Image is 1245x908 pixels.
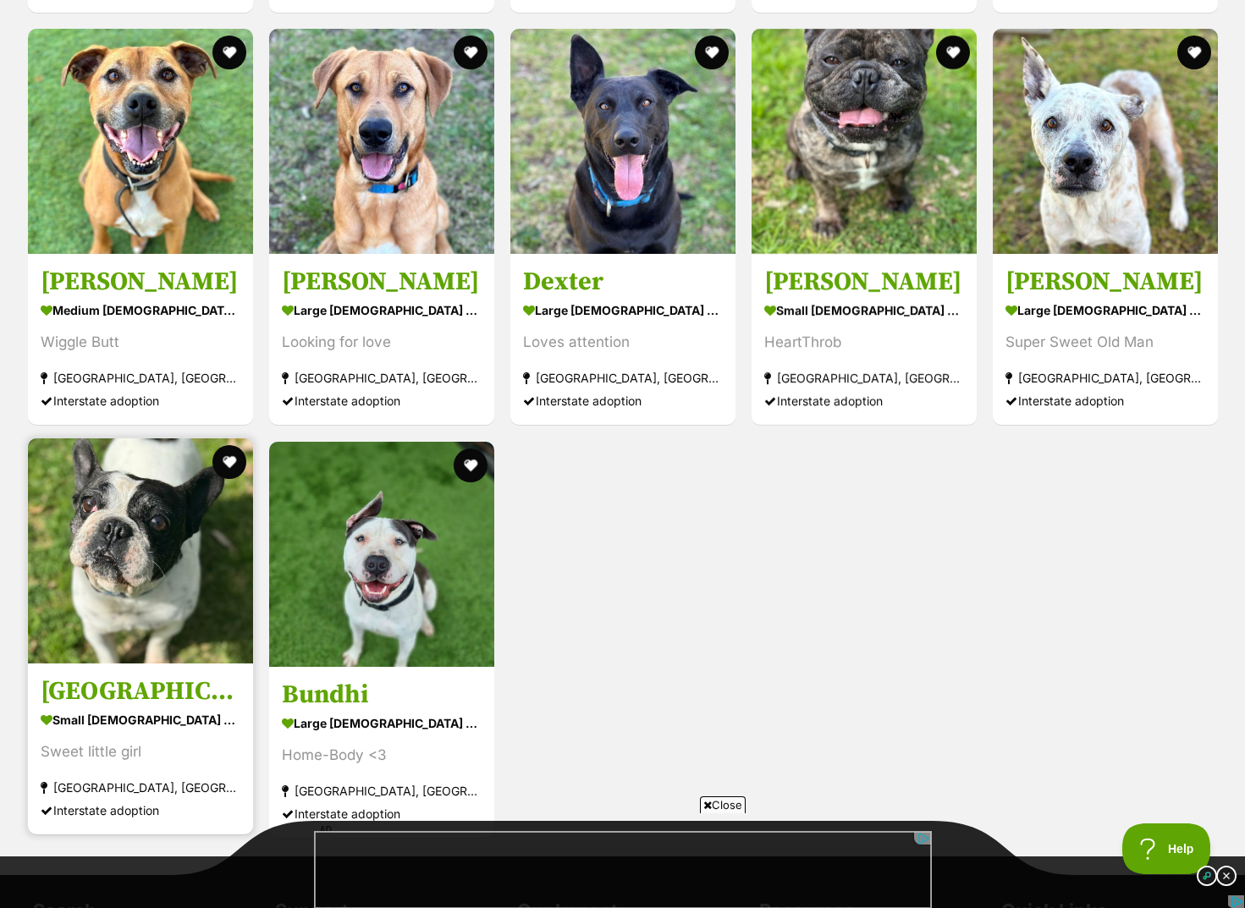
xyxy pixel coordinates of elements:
[41,776,240,799] div: [GEOGRAPHIC_DATA], [GEOGRAPHIC_DATA]
[1177,36,1211,69] button: favourite
[764,267,964,299] h3: [PERSON_NAME]
[282,779,482,802] div: [GEOGRAPHIC_DATA], [GEOGRAPHIC_DATA]
[41,267,240,299] h3: [PERSON_NAME]
[282,744,482,767] div: Home-Body <3
[1005,390,1205,413] div: Interstate adoption
[41,332,240,355] div: Wiggle Butt
[1005,299,1205,323] div: large [DEMOGRAPHIC_DATA] Dog
[315,820,337,839] span: AD
[41,740,240,763] div: Sweet little girl
[993,29,1218,254] img: Wally
[752,29,977,254] img: Dave
[269,666,494,838] a: Bundhi large [DEMOGRAPHIC_DATA] Dog Home-Body <3 [GEOGRAPHIC_DATA], [GEOGRAPHIC_DATA] Interstate ...
[1197,866,1217,886] img: info_dark.svg
[41,675,240,707] h3: [GEOGRAPHIC_DATA]
[764,332,964,355] div: HeartThrob
[28,254,253,426] a: [PERSON_NAME] medium [DEMOGRAPHIC_DATA] Dog Wiggle Butt [GEOGRAPHIC_DATA], [GEOGRAPHIC_DATA] Inte...
[41,367,240,390] div: [GEOGRAPHIC_DATA], [GEOGRAPHIC_DATA]
[510,254,735,426] a: Dexter large [DEMOGRAPHIC_DATA] Dog Loves attention [GEOGRAPHIC_DATA], [GEOGRAPHIC_DATA] Intersta...
[523,267,723,299] h3: Dexter
[269,29,494,254] img: Lance
[936,36,970,69] button: favourite
[41,299,240,323] div: medium [DEMOGRAPHIC_DATA] Dog
[41,799,240,822] div: Interstate adoption
[523,332,723,355] div: Loves attention
[282,332,482,355] div: Looking for love
[1216,866,1237,886] img: close_dark.svg
[523,367,723,390] div: [GEOGRAPHIC_DATA], [GEOGRAPHIC_DATA]
[1005,367,1205,390] div: [GEOGRAPHIC_DATA], [GEOGRAPHIC_DATA]
[510,29,735,254] img: Dexter
[282,679,482,711] h3: Bundhi
[993,254,1218,426] a: [PERSON_NAME] large [DEMOGRAPHIC_DATA] Dog Super Sweet Old Man [GEOGRAPHIC_DATA], [GEOGRAPHIC_DAT...
[282,267,482,299] h3: [PERSON_NAME]
[28,29,253,254] img: Felix
[764,390,964,413] div: Interstate adoption
[28,438,253,663] img: Paris
[454,36,488,69] button: favourite
[752,254,977,426] a: [PERSON_NAME] small [DEMOGRAPHIC_DATA] Dog HeartThrob [GEOGRAPHIC_DATA], [GEOGRAPHIC_DATA] Inters...
[282,802,482,825] div: Interstate adoption
[282,711,482,735] div: large [DEMOGRAPHIC_DATA] Dog
[282,299,482,323] div: large [DEMOGRAPHIC_DATA] Dog
[212,445,246,479] button: favourite
[41,707,240,732] div: small [DEMOGRAPHIC_DATA] Dog
[523,299,723,323] div: large [DEMOGRAPHIC_DATA] Dog
[523,390,723,413] div: Interstate adoption
[28,663,253,834] a: [GEOGRAPHIC_DATA] small [DEMOGRAPHIC_DATA] Dog Sweet little girl [GEOGRAPHIC_DATA], [GEOGRAPHIC_D...
[212,36,246,69] button: favourite
[764,367,964,390] div: [GEOGRAPHIC_DATA], [GEOGRAPHIC_DATA]
[764,299,964,323] div: small [DEMOGRAPHIC_DATA] Dog
[695,36,729,69] button: favourite
[1005,332,1205,355] div: Super Sweet Old Man
[700,796,746,813] span: Close
[454,448,488,482] button: favourite
[269,254,494,426] a: [PERSON_NAME] large [DEMOGRAPHIC_DATA] Dog Looking for love [GEOGRAPHIC_DATA], [GEOGRAPHIC_DATA] ...
[269,442,494,667] img: Bundhi
[282,390,482,413] div: Interstate adoption
[1005,267,1205,299] h3: [PERSON_NAME]
[282,367,482,390] div: [GEOGRAPHIC_DATA], [GEOGRAPHIC_DATA]
[918,12,929,24] img: adc.png
[41,390,240,413] div: Interstate adoption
